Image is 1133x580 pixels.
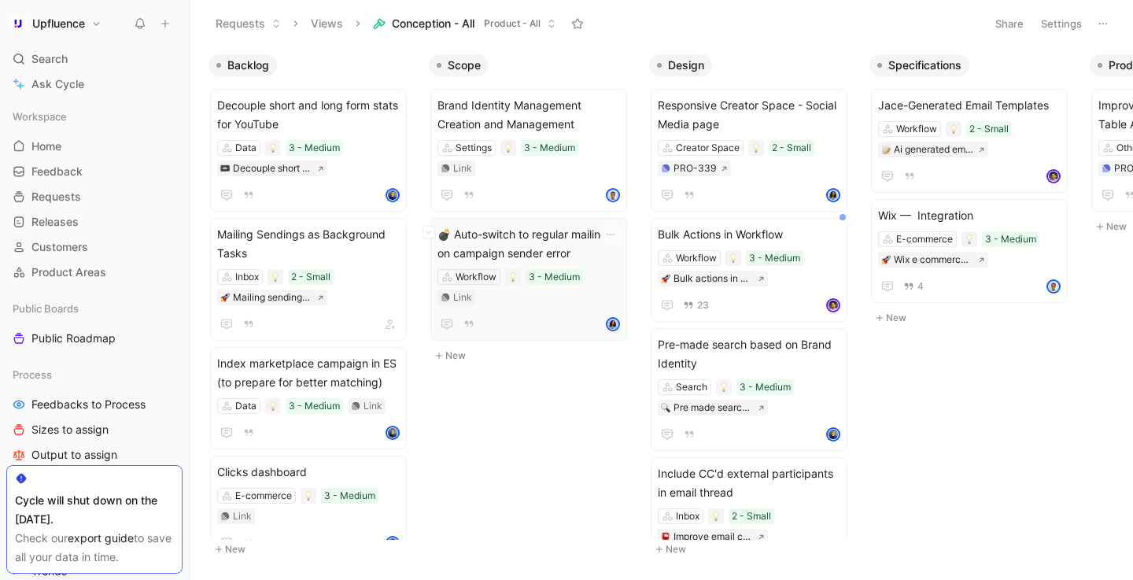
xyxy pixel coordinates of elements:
img: 📮 [661,532,670,541]
span: Ask Cycle [31,75,84,94]
span: 23 [697,301,709,310]
button: 23 [680,297,712,314]
div: 3 - Medium [985,231,1036,247]
div: BacklogNew [202,47,423,567]
div: Settings [456,140,492,156]
span: Output to assign [31,447,117,463]
div: SpecificationsNew [863,47,1083,335]
span: Home [31,139,61,154]
span: Workspace [13,109,67,124]
div: 3 - Medium [749,250,800,266]
span: Customers [31,239,88,255]
img: 📝 [881,145,891,154]
img: Upfluence [10,16,26,31]
button: New [869,308,1077,327]
img: avatar [1048,171,1059,182]
div: Cycle will shut down on the [DATE]. [15,491,174,529]
div: Link [364,398,382,414]
div: Pre made search based on brand data [674,400,753,416]
a: Feedbacks to Process [6,393,183,416]
div: Search [676,379,707,395]
a: Pre-made search based on Brand IdentitySearch3 - Medium🔍Pre made search based on brand dataavatar [651,328,847,451]
div: 2 - Small [772,140,811,156]
span: Pre-made search based on Brand Identity [658,335,840,373]
div: Data [235,398,256,414]
img: 🚀 [881,255,891,264]
div: 2 - Small [732,508,771,524]
div: Inbox [235,269,259,285]
button: Share [988,13,1031,35]
a: Sizes to assign [6,418,183,441]
div: ScopeNew [423,47,643,373]
img: 💡 [729,253,738,263]
button: 4 [900,278,927,295]
div: Link [453,161,472,176]
div: 💡 [500,140,516,156]
img: 💡 [965,235,974,244]
button: New [649,540,857,559]
img: 🚀 [220,293,230,302]
img: 💡 [711,512,721,521]
img: 💡 [268,143,278,153]
img: avatar [828,300,839,311]
a: Customers [6,235,183,259]
span: Index marketplace campaign in ES (to prepare for better matching) [217,354,400,392]
span: Feedbacks to Process [31,397,146,412]
div: 💡 [301,488,316,504]
a: Bulk Actions in WorkflowWorkflow3 - Medium🚀Bulk actions in workflow23avatar [651,218,847,322]
div: 2 - Small [969,121,1009,137]
img: 💡 [508,272,518,282]
a: Mailing Sendings as Background TasksInbox2 - Small🚀Mailing sendings as background tasks [210,218,407,341]
a: Releases [6,210,183,234]
div: Link [233,508,252,524]
span: Decouple short and long form stats for YouTube [217,96,400,134]
h1: Upfluence [32,17,85,31]
span: Mailing Sendings as Background Tasks [217,225,400,263]
button: Backlog [209,54,277,76]
a: Decouple short and long form stats for YouTubeData3 - Medium📼Decouple short and long form stats f... [210,89,407,212]
span: 💣 Auto-switch to regular mailing on campaign sender error [437,225,620,263]
div: 3 - Medium [324,488,375,504]
div: E-commerce [235,488,292,504]
div: 3 - Medium [529,269,580,285]
div: Wix e commerce integration [894,252,973,268]
span: Include CC'd external participants in email thread [658,464,840,502]
img: avatar [607,190,618,201]
span: Jace-Generated Email Templates [878,96,1061,115]
span: Public Boards [13,301,79,316]
div: 💡 [505,269,521,285]
a: Include CC'd external participants in email threadInbox2 - Small📮Improve email cc in copy managem... [651,457,847,580]
img: 💡 [719,382,729,392]
span: Specifications [888,57,961,73]
div: Creator Space [676,140,740,156]
div: 3 - Medium [524,140,575,156]
img: avatar [387,190,398,201]
button: Design [649,54,712,76]
button: Scope [429,54,489,76]
button: Settings [1034,13,1089,35]
span: Wix — Integration [878,206,1061,225]
div: 💡 [265,398,281,414]
a: export guide [68,531,134,545]
span: Clicks dashboard [217,463,400,482]
img: avatar [387,538,398,549]
div: E-commerce [896,231,953,247]
button: Requests [209,12,288,35]
div: 💡 [265,140,281,156]
img: 🔍 [661,403,670,412]
img: avatar [1048,281,1059,292]
span: Backlog [227,57,269,73]
button: UpfluenceUpfluence [6,13,105,35]
button: Specifications [869,54,969,76]
button: New [209,540,416,559]
img: avatar [828,429,839,440]
div: Inbox [676,508,699,524]
span: Requests [31,189,81,205]
img: 🚀 [661,274,670,283]
div: Check our to save all your data in time. [15,529,174,567]
span: Process [13,367,52,382]
div: Public BoardsPublic Roadmap [6,297,183,350]
div: Bulk actions in workflow [674,271,753,286]
div: 2 - Small [291,269,330,285]
a: Home [6,135,183,158]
